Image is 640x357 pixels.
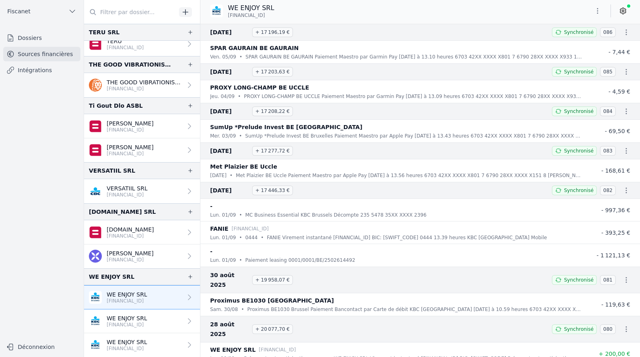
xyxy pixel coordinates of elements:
[89,250,102,263] img: qonto.png
[601,301,630,308] span: - 119,63 €
[89,120,102,133] img: belfius-1.png
[596,252,630,259] span: - 1 121,13 €
[107,184,147,192] p: VERSATIIL SRL
[239,234,242,242] div: •
[238,92,241,100] div: •
[228,3,274,13] p: WE ENJOY SRL
[247,305,582,313] p: Proximus BE1030 Brussel Paiement Bancontact par Carte de débit KBC [GEOGRAPHIC_DATA] [DATE] à 10....
[600,106,616,116] span: 084
[261,234,264,242] div: •
[210,27,249,37] span: [DATE]
[245,132,582,140] p: SumUp *Prelude Invest BE Bruxelles Paiement Maestro par Apple Pay [DATE] à 13.43 heures 6703 42XX...
[210,171,227,180] p: [DATE]
[89,101,143,111] div: Ti Gout Dlo ASBL
[210,319,249,339] span: 28 août 2025
[107,225,154,234] p: [DOMAIN_NAME]
[107,249,154,257] p: [PERSON_NAME]
[89,144,102,157] img: belfius-1.png
[601,230,630,236] span: - 393,25 €
[564,108,594,115] span: Synchronisé
[107,86,182,92] p: [FINANCIAL_ID]
[598,351,630,357] span: + 200,00 €
[89,60,174,69] div: THE GOOD VIBRATIONIST SRL
[210,224,228,234] p: FANIE
[605,128,630,134] span: - 69,50 €
[252,186,293,195] span: + 17 446,33 €
[89,79,102,92] img: ing.png
[107,37,144,45] p: TERU
[210,106,249,116] span: [DATE]
[210,146,249,156] span: [DATE]
[84,244,200,268] a: [PERSON_NAME] [FINANCIAL_ID]
[3,31,80,45] a: Dossiers
[210,162,277,171] p: Met Plaizier BE Uccle
[564,326,594,332] span: Synchronisé
[564,69,594,75] span: Synchronisé
[3,340,80,353] button: Déconnexion
[600,275,616,285] span: 081
[210,92,235,100] p: jeu. 04/09
[210,305,238,313] p: sam. 30/08
[89,291,102,304] img: KBC_BRUSSELS_KREDBEBB.png
[107,338,147,346] p: WE ENJOY SRL
[232,225,269,233] p: [FINANCIAL_ID]
[245,234,258,242] p: 0444
[107,150,154,157] p: [FINANCIAL_ID]
[252,67,293,77] span: + 17 203,63 €
[210,132,236,140] p: mer. 03/09
[210,270,249,290] span: 30 août 2025
[7,7,30,15] span: Fiscanet
[3,63,80,77] a: Intégrations
[252,146,293,156] span: + 17 277,72 €
[600,186,616,195] span: 082
[84,73,200,97] a: THE GOOD VIBRATIONIST SRL [FINANCIAL_ID]
[107,143,154,151] p: [PERSON_NAME]
[107,233,154,239] p: [FINANCIAL_ID]
[84,220,200,244] a: [DOMAIN_NAME] [FINANCIAL_ID]
[564,148,594,154] span: Synchronisé
[210,4,223,17] img: KBC_BRUSSELS_KREDBEBB.png
[600,67,616,77] span: 085
[107,290,147,299] p: WE ENJOY SRL
[89,207,156,217] div: [DOMAIN_NAME] SRL
[107,127,154,133] p: [FINANCIAL_ID]
[252,324,293,334] span: + 20 077,70 €
[84,333,200,357] a: WE ENJOY SRL [FINANCIAL_ID]
[246,53,582,61] p: SPAR GAURAIN BE GAURAIN Paiement Maestro par Garmin Pay [DATE] à 13.10 heures 6703 42XX XXXX X801...
[107,345,147,352] p: [FINANCIAL_ID]
[107,119,154,127] p: [PERSON_NAME]
[601,207,630,213] span: - 997,36 €
[89,315,102,328] img: KBC_BRUSSELS_KREDBEBB.png
[267,234,547,242] p: FANIE Virement instantané [FINANCIAL_ID] BIC: [SWIFT_CODE] 0444 13.39 heures KBC [GEOGRAPHIC_DATA...
[107,44,144,51] p: [FINANCIAL_ID]
[252,106,293,116] span: + 17 208,22 €
[210,83,309,92] p: PROXY LONG-CHAMP BE UCCLE
[228,12,265,19] span: [FINANCIAL_ID]
[241,305,244,313] div: •
[210,211,236,219] p: lun. 01/09
[601,167,630,174] span: - 168,61 €
[89,338,102,351] img: KBC_BRUSSELS_KREDBEBB.png
[608,88,630,95] span: - 4,59 €
[84,5,176,19] input: Filtrer par dossier...
[89,166,135,175] div: VERSATIIL SRL
[3,47,80,61] a: Sources financières
[210,201,213,211] p: -
[600,146,616,156] span: 083
[107,314,147,322] p: WE ENJOY SRL
[210,43,299,53] p: SPAR GAURAIN BE GAURAIN
[89,272,135,282] div: WE ENJOY SRL
[239,132,242,140] div: •
[84,138,200,162] a: [PERSON_NAME] [FINANCIAL_ID]
[239,256,242,264] div: •
[89,27,120,37] div: TERU SRL
[210,246,213,256] p: -
[84,32,200,56] a: TERU [FINANCIAL_ID]
[600,27,616,37] span: 086
[107,78,182,86] p: THE GOOD VIBRATIONIST SRL
[252,27,293,37] span: + 17 196,19 €
[245,256,355,264] p: Paiement leasing 0001/0001/BE/2502614492
[239,53,242,61] div: •
[210,256,236,264] p: lun. 01/09
[89,226,102,239] img: belfius.png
